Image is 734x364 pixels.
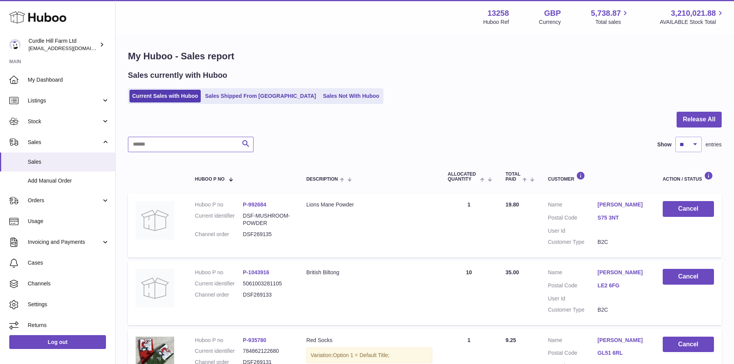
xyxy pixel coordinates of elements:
[28,76,109,84] span: My Dashboard
[677,112,722,127] button: Release All
[440,261,498,325] td: 10
[306,177,338,182] span: Description
[243,280,291,287] dd: 5061003281105
[548,295,598,302] dt: User Id
[28,139,101,146] span: Sales
[483,18,509,26] div: Huboo Ref
[195,212,243,227] dt: Current identifier
[29,45,113,51] span: [EMAIL_ADDRESS][DOMAIN_NAME]
[663,269,714,285] button: Cancel
[136,201,174,240] img: no-photo.jpg
[448,172,478,182] span: ALLOCATED Quantity
[306,337,432,344] div: Red Socks
[195,280,243,287] dt: Current identifier
[243,201,266,208] a: P-992684
[9,39,21,50] img: internalAdmin-13258@internal.huboo.com
[28,197,101,204] span: Orders
[506,201,519,208] span: 19.80
[195,231,243,238] dt: Channel order
[243,231,291,238] dd: DSF269135
[28,158,109,166] span: Sales
[598,269,647,276] a: [PERSON_NAME]
[28,177,109,185] span: Add Manual Order
[243,269,269,275] a: P-1043916
[539,18,561,26] div: Currency
[548,201,598,210] dt: Name
[705,141,722,148] span: entries
[548,227,598,235] dt: User Id
[663,171,714,182] div: Action / Status
[598,214,647,221] a: S75 3NT
[598,238,647,246] dd: B2C
[548,282,598,291] dt: Postal Code
[28,97,101,104] span: Listings
[598,349,647,357] a: GL51 6RL
[548,171,647,182] div: Customer
[243,291,291,299] dd: DSF269133
[591,8,630,26] a: 5,738.87 Total sales
[195,337,243,344] dt: Huboo P no
[320,90,382,102] a: Sales Not With Huboo
[440,193,498,257] td: 1
[28,280,109,287] span: Channels
[671,8,716,18] span: 3,210,021.88
[129,90,201,102] a: Current Sales with Huboo
[544,8,561,18] strong: GBP
[548,269,598,278] dt: Name
[306,347,432,363] div: Variation:
[663,337,714,352] button: Cancel
[128,50,722,62] h1: My Huboo - Sales report
[29,37,98,52] div: Curdle Hill Farm Ltd
[660,18,725,26] span: AVAILABLE Stock Total
[598,337,647,344] a: [PERSON_NAME]
[333,352,390,358] span: Option 1 = Default Title;
[28,118,101,125] span: Stock
[660,8,725,26] a: 3,210,021.88 AVAILABLE Stock Total
[195,201,243,208] dt: Huboo P no
[306,269,432,276] div: British Biltong
[28,322,109,329] span: Returns
[598,282,647,289] a: LE2 6FG
[548,337,598,346] dt: Name
[663,201,714,217] button: Cancel
[28,218,109,225] span: Usage
[506,172,521,182] span: Total paid
[28,238,101,246] span: Invoicing and Payments
[657,141,672,148] label: Show
[136,269,174,307] img: no-photo.jpg
[243,347,291,355] dd: 784862122680
[128,70,227,81] h2: Sales currently with Huboo
[595,18,630,26] span: Total sales
[598,306,647,314] dd: B2C
[548,214,598,223] dt: Postal Code
[195,269,243,276] dt: Huboo P no
[548,349,598,359] dt: Postal Code
[306,201,432,208] div: Lions Mane Powder
[195,177,225,182] span: Huboo P no
[548,306,598,314] dt: Customer Type
[243,337,266,343] a: P-935780
[591,8,621,18] span: 5,738.87
[243,212,291,227] dd: DSF-MUSHROOM-POWDER
[28,301,109,308] span: Settings
[202,90,319,102] a: Sales Shipped From [GEOGRAPHIC_DATA]
[506,337,516,343] span: 9.25
[598,201,647,208] a: [PERSON_NAME]
[487,8,509,18] strong: 13258
[9,335,106,349] a: Log out
[195,291,243,299] dt: Channel order
[548,238,598,246] dt: Customer Type
[506,269,519,275] span: 35.00
[195,347,243,355] dt: Current identifier
[28,259,109,267] span: Cases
